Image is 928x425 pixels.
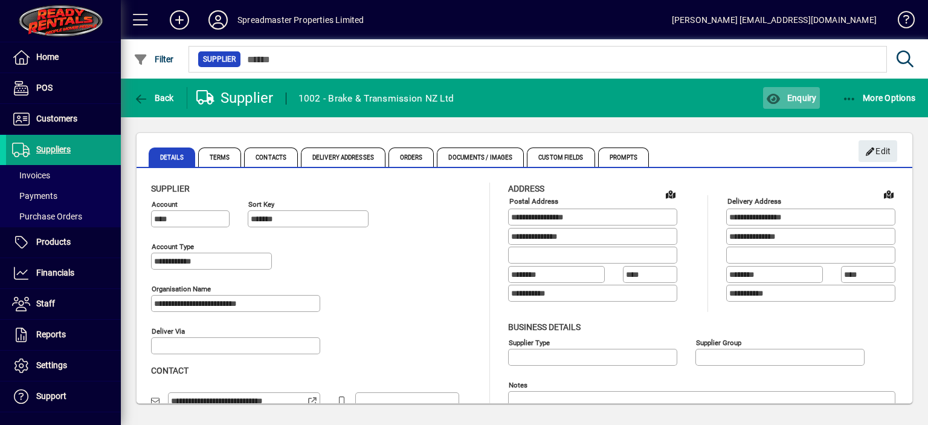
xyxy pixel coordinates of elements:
a: Purchase Orders [6,206,121,227]
mat-label: Supplier group [696,338,741,346]
span: Settings [36,360,67,370]
a: Support [6,381,121,412]
span: Reports [36,329,66,339]
span: Filter [134,54,174,64]
span: Back [134,93,174,103]
span: Invoices [12,170,50,180]
span: Enquiry [766,93,816,103]
span: Documents / Images [437,148,524,167]
span: Support [36,391,66,401]
a: Products [6,227,121,258]
a: Knowledge Base [889,2,913,42]
a: Customers [6,104,121,134]
a: Invoices [6,165,121,186]
span: More Options [842,93,916,103]
button: More Options [839,87,919,109]
span: Purchase Orders [12,212,82,221]
span: Products [36,237,71,247]
mat-label: Account Type [152,242,194,251]
button: Add [160,9,199,31]
span: POS [36,83,53,92]
span: Edit [865,141,891,161]
span: Prompts [598,148,649,167]
a: POS [6,73,121,103]
mat-label: Organisation name [152,285,211,293]
a: Financials [6,258,121,288]
a: Settings [6,351,121,381]
span: Orders [388,148,434,167]
span: Contact [151,366,188,375]
span: Payments [12,191,57,201]
span: Details [149,148,195,167]
span: Customers [36,114,77,123]
div: Supplier [196,88,274,108]
mat-label: Sort key [248,200,274,209]
div: Spreadmaster Properties Limited [237,10,364,30]
a: Staff [6,289,121,319]
button: Edit [859,140,897,162]
span: Delivery Addresses [301,148,385,167]
mat-label: Notes [509,380,527,389]
span: Suppliers [36,144,71,154]
span: Contacts [244,148,298,167]
span: Supplier [151,184,190,193]
app-page-header-button: Back [121,87,187,109]
span: Terms [198,148,242,167]
span: Custom Fields [527,148,594,167]
span: Staff [36,299,55,308]
a: Reports [6,320,121,350]
button: Filter [130,48,177,70]
span: Address [508,184,544,193]
span: Supplier [203,53,236,65]
span: Business details [508,322,581,332]
mat-label: Account [152,200,178,209]
mat-label: Deliver via [152,327,185,336]
span: Financials [36,268,74,277]
a: View on map [661,184,680,204]
button: Enquiry [763,87,819,109]
button: Profile [199,9,237,31]
div: 1002 - Brake & Transmission NZ Ltd [298,89,454,108]
span: Home [36,52,59,62]
mat-label: Supplier type [509,338,550,346]
a: Payments [6,186,121,206]
button: Back [130,87,177,109]
div: [PERSON_NAME] [EMAIL_ADDRESS][DOMAIN_NAME] [672,10,877,30]
a: Home [6,42,121,73]
a: View on map [879,184,898,204]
